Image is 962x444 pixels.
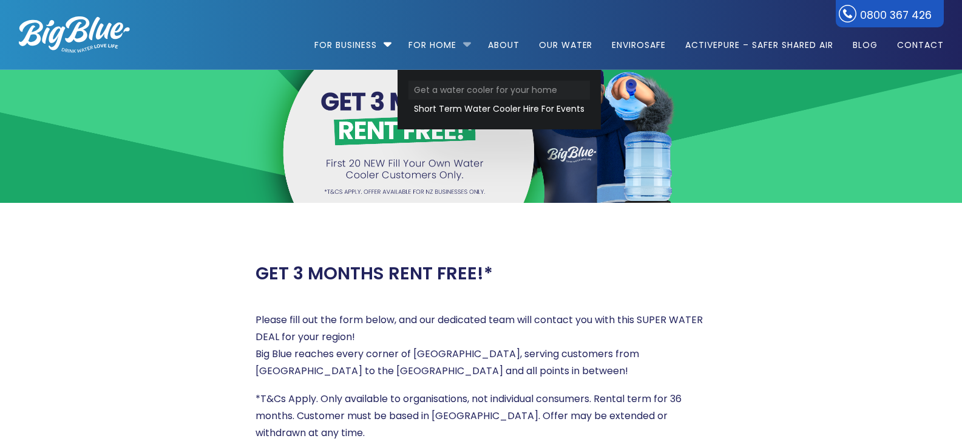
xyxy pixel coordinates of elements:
[882,364,945,427] iframe: Chatbot
[19,16,130,53] img: logo
[408,81,590,100] a: Get a water cooler for your home
[256,263,493,284] h2: GET 3 MONTHS RENT FREE!*
[256,391,707,442] p: *T&Cs Apply. Only available to organisations, not individual consumers. Rental term for 36 months...
[256,312,707,380] p: Please fill out the form below, and our dedicated team will contact you with this SUPER WATER DEA...
[408,100,590,118] a: Short Term Water Cooler Hire For Events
